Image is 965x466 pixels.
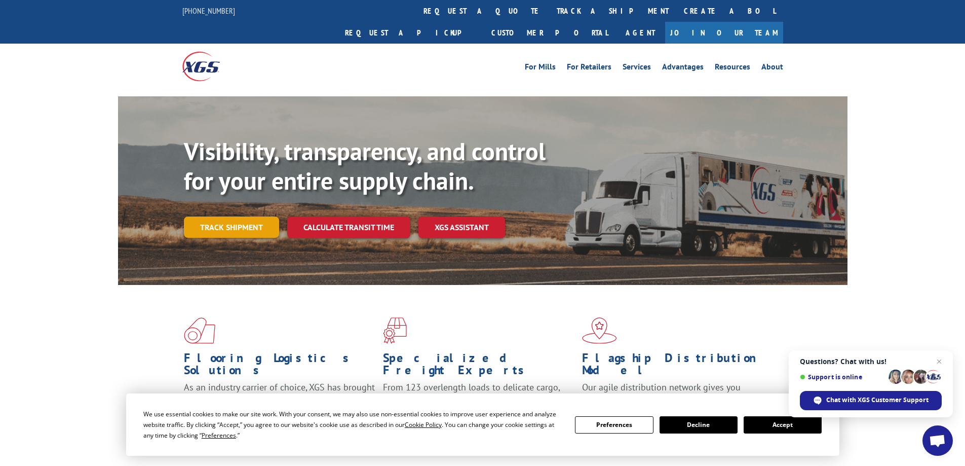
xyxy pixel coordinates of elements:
h1: Flagship Distribution Model [582,352,774,381]
h1: Flooring Logistics Solutions [184,352,375,381]
span: Preferences [202,431,236,440]
span: Chat with XGS Customer Support [826,396,929,405]
img: xgs-icon-flagship-distribution-model-red [582,317,617,344]
a: Request a pickup [337,22,484,44]
a: For Retailers [567,63,611,74]
button: Preferences [575,416,653,434]
a: [PHONE_NUMBER] [182,6,235,16]
a: Resources [715,63,750,74]
img: xgs-icon-total-supply-chain-intelligence-red [184,317,215,344]
a: About [761,63,783,74]
span: Cookie Policy [405,420,442,429]
span: Our agile distribution network gives you nationwide inventory management on demand. [582,381,768,405]
button: Accept [744,416,822,434]
p: From 123 overlength loads to delicate cargo, our experienced staff knows the best way to move you... [383,381,574,426]
span: Support is online [800,373,885,381]
span: Questions? Chat with us! [800,357,942,366]
span: Close chat [933,355,945,368]
a: XGS ASSISTANT [418,217,505,238]
b: Visibility, transparency, and control for your entire supply chain. [184,135,546,196]
a: Join Our Team [665,22,783,44]
div: Open chat [922,425,953,456]
a: Advantages [662,63,704,74]
a: Calculate transit time [287,217,410,238]
img: xgs-icon-focused-on-flooring-red [383,317,407,344]
a: For Mills [525,63,556,74]
span: As an industry carrier of choice, XGS has brought innovation and dedication to flooring logistics... [184,381,375,417]
div: We use essential cookies to make our site work. With your consent, we may also use non-essential ... [143,409,563,441]
div: Cookie Consent Prompt [126,393,839,456]
a: Services [623,63,651,74]
h1: Specialized Freight Experts [383,352,574,381]
a: Customer Portal [484,22,615,44]
button: Decline [660,416,738,434]
div: Chat with XGS Customer Support [800,391,942,410]
a: Agent [615,22,665,44]
a: Track shipment [184,217,279,238]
